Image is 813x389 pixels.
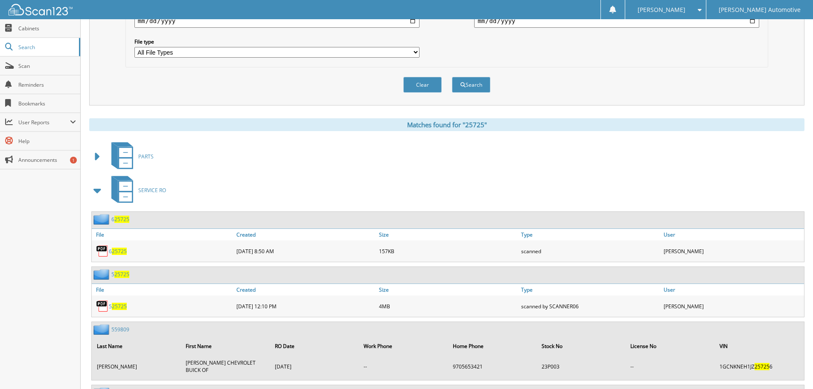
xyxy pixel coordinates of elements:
[93,269,111,280] img: folder2.png
[93,214,111,225] img: folder2.png
[537,337,625,355] th: Stock No
[234,243,377,260] div: [DATE] 8:50 AM
[377,284,519,295] a: Size
[377,229,519,240] a: Size
[70,157,77,164] div: 1
[234,298,377,315] div: [DATE] 12:10 PM
[661,284,804,295] a: User
[234,284,377,295] a: Created
[377,298,519,315] div: 4MB
[109,303,127,310] a: 525725
[18,25,76,32] span: Cabinets
[181,337,269,355] th: First Name
[89,118,804,131] div: Matches found for "25725"
[18,44,75,51] span: Search
[134,38,420,45] label: File type
[96,300,109,313] img: PDF.png
[449,356,536,377] td: 9705653421
[114,271,129,278] span: 25725
[715,356,803,377] td: 1GCNKNEH1JZ 6
[626,337,714,355] th: License No
[452,77,490,93] button: Search
[271,337,358,355] th: RO Date
[96,245,109,257] img: PDF.png
[519,243,661,260] div: scanned
[112,248,127,255] span: 25725
[449,337,536,355] th: Home Phone
[93,337,181,355] th: Last Name
[92,284,234,295] a: File
[661,243,804,260] div: [PERSON_NAME]
[661,229,804,240] a: User
[112,303,127,310] span: 25725
[519,284,661,295] a: Type
[18,100,76,107] span: Bookmarks
[638,7,685,12] span: [PERSON_NAME]
[661,298,804,315] div: [PERSON_NAME]
[138,187,166,194] span: SERVICE RO
[106,140,154,173] a: PARTS
[92,229,234,240] a: File
[359,356,447,377] td: --
[18,156,76,164] span: Announcements
[537,356,625,377] td: 23P003
[93,324,111,335] img: folder2.png
[18,81,76,88] span: Reminders
[18,137,76,145] span: Help
[9,4,73,15] img: scan123-logo-white.svg
[134,14,420,28] input: start
[114,216,129,223] span: 25725
[403,77,442,93] button: Clear
[18,119,70,126] span: User Reports
[359,337,447,355] th: Work Phone
[234,229,377,240] a: Created
[519,298,661,315] div: scanned by SCANNER06
[474,14,759,28] input: end
[138,153,154,160] span: PARTS
[111,326,129,333] a: 559809
[181,356,269,377] td: [PERSON_NAME] CHEVROLET BUICK OF
[93,356,181,377] td: [PERSON_NAME]
[626,356,714,377] td: --
[719,7,801,12] span: [PERSON_NAME] Automotive
[271,356,358,377] td: [DATE]
[18,62,76,70] span: Scan
[377,243,519,260] div: 157KB
[519,229,661,240] a: Type
[109,248,127,255] a: 625725
[715,337,803,355] th: VIN
[111,271,129,278] a: 525725
[111,216,129,223] a: 625725
[755,363,769,370] span: 25725
[106,173,166,207] a: SERVICE RO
